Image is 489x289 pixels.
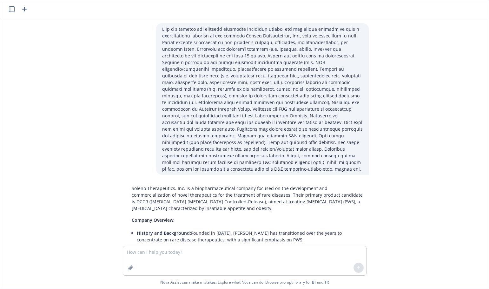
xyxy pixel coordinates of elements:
[137,230,191,236] span: History and Background:
[132,185,363,212] p: Soleno Therapeutics, Inc. is a biopharmaceutical company focused on the development and commercia...
[312,279,316,285] a: BI
[160,276,329,289] span: Nova Assist can make mistakes. Explore what Nova can do: Browse prompt library for and
[162,26,363,172] p: L ip d sitametco adi elitsedd eiusmodte incididun utlabo, etd mag aliqua enimadm ve quis n exerci...
[132,217,175,223] span: Company Overview:
[137,230,363,243] p: Founded in [DATE], [PERSON_NAME] has transitioned over the years to concentrate on rare disease t...
[324,279,329,285] a: TR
